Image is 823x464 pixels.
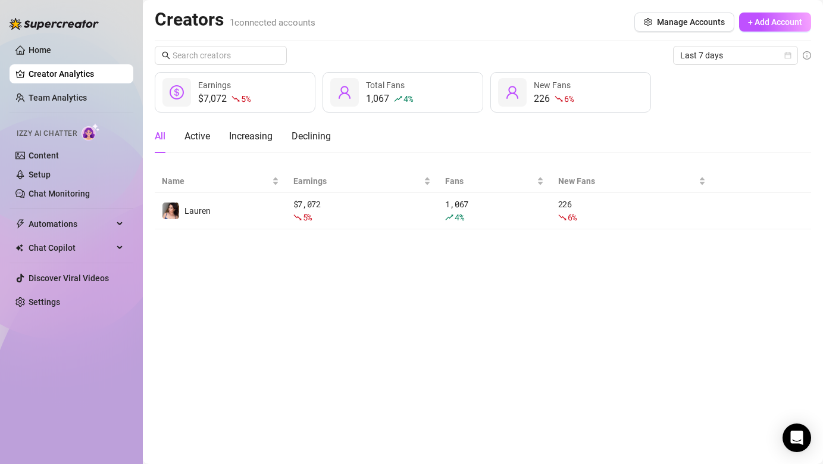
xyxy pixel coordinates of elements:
span: Earnings [293,175,422,188]
div: 1,067 [445,198,543,224]
div: $7,072 [198,92,250,106]
span: fall [231,95,240,103]
a: Chat Monitoring [29,189,90,198]
div: 1,067 [366,92,412,106]
span: Earnings [198,80,231,90]
th: New Fans [551,170,713,193]
span: setting [644,18,652,26]
span: Fans [445,175,534,188]
span: calendar [784,52,791,59]
a: Creator Analytics [29,64,124,83]
button: + Add Account [739,13,811,32]
a: Setup [29,170,51,179]
a: Team Analytics [29,93,87,102]
span: 4 % [403,93,412,104]
div: Active [184,129,210,144]
span: 6 % [568,211,577,223]
button: Manage Accounts [634,13,734,32]
span: Chat Copilot [29,238,113,257]
div: Open Intercom Messenger [783,423,811,452]
div: $ 7,072 [293,198,431,224]
img: Chat Copilot [15,244,23,252]
a: Home [29,45,51,55]
span: Last 7 days [680,46,791,64]
img: Lauren [162,203,179,219]
span: thunderbolt [15,219,25,229]
span: 6 % [564,93,573,104]
div: All [155,129,165,144]
span: Lauren [184,206,211,216]
span: rise [394,95,402,103]
span: info-circle [803,51,811,60]
span: Total Fans [366,80,405,90]
span: Automations [29,214,113,233]
h2: Creators [155,8,315,31]
span: Manage Accounts [657,17,725,27]
div: 226 [558,198,706,224]
span: 4 % [455,211,464,223]
span: search [162,51,170,60]
div: Increasing [229,129,273,144]
div: 226 [534,92,573,106]
th: Earnings [286,170,439,193]
span: fall [555,95,563,103]
span: New Fans [558,175,696,188]
span: user [505,85,520,99]
span: + Add Account [748,17,802,27]
th: Name [155,170,286,193]
span: dollar-circle [170,85,184,99]
span: Izzy AI Chatter [17,128,77,139]
th: Fans [438,170,550,193]
span: 1 connected accounts [230,17,315,28]
span: Name [162,175,270,188]
a: Discover Viral Videos [29,273,109,283]
span: fall [293,213,302,222]
span: rise [445,213,453,222]
span: 5 % [241,93,250,104]
span: user [337,85,352,99]
span: New Fans [534,80,571,90]
a: Content [29,151,59,160]
img: AI Chatter [82,123,100,141]
span: 5 % [303,211,312,223]
div: Declining [292,129,331,144]
a: Settings [29,297,60,307]
span: fall [558,213,567,222]
input: Search creators [173,49,270,62]
img: logo-BBDzfeDw.svg [10,18,99,30]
